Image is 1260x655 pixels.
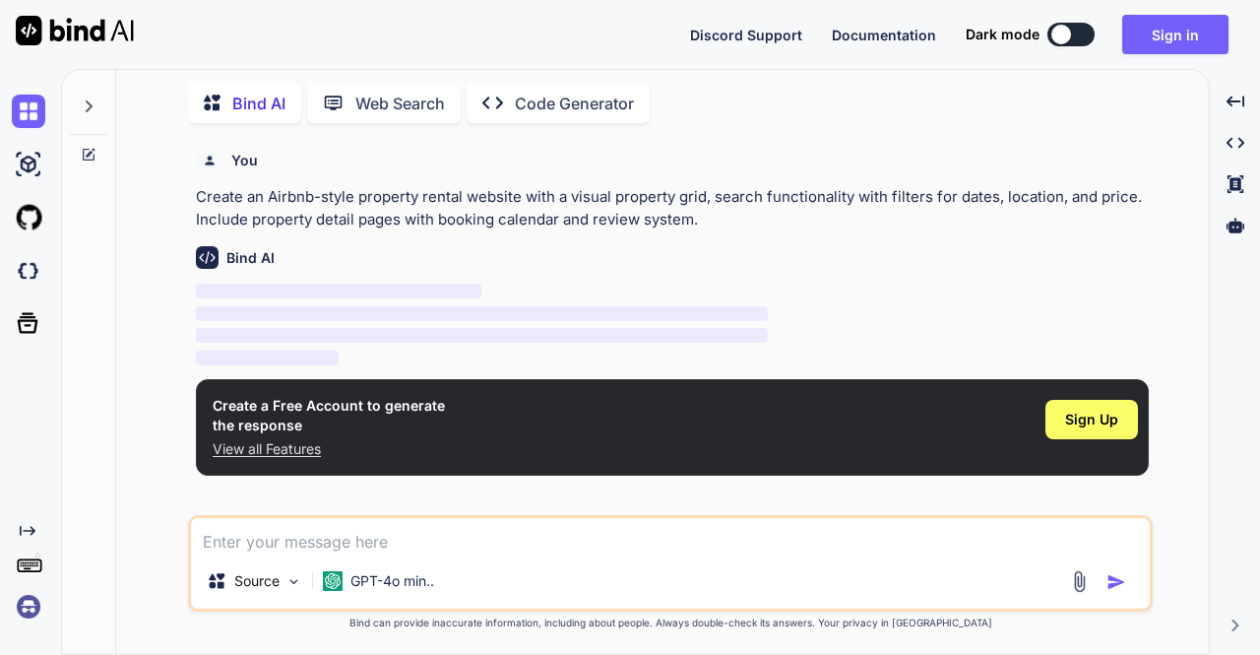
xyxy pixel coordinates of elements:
[196,186,1149,230] p: Create an Airbnb-style property rental website with a visual property grid, search functionality ...
[12,254,45,288] img: darkCloudIdeIcon
[188,616,1153,630] p: Bind can provide inaccurate information, including about people. Always double-check its answers....
[196,284,481,298] span: ‌
[323,571,343,591] img: GPT-4o mini
[355,92,445,115] p: Web Search
[226,248,275,268] h6: Bind AI
[232,92,285,115] p: Bind AI
[231,151,258,170] h6: You
[12,95,45,128] img: chat
[285,573,302,590] img: Pick Models
[690,27,802,43] span: Discord Support
[832,25,936,45] button: Documentation
[213,396,445,435] h1: Create a Free Account to generate the response
[12,590,45,623] img: signin
[515,92,634,115] p: Code Generator
[832,27,936,43] span: Documentation
[16,16,134,45] img: Bind AI
[196,351,339,365] span: ‌
[196,328,768,343] span: ‌
[1106,572,1126,592] img: icon
[966,25,1039,44] span: Dark mode
[1065,410,1118,429] span: Sign Up
[1122,15,1228,54] button: Sign in
[690,25,802,45] button: Discord Support
[12,201,45,234] img: githubLight
[350,571,434,591] p: GPT-4o min..
[12,148,45,181] img: ai-studio
[196,306,768,321] span: ‌
[234,571,280,591] p: Source
[213,439,445,459] p: View all Features
[1068,570,1091,593] img: attachment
